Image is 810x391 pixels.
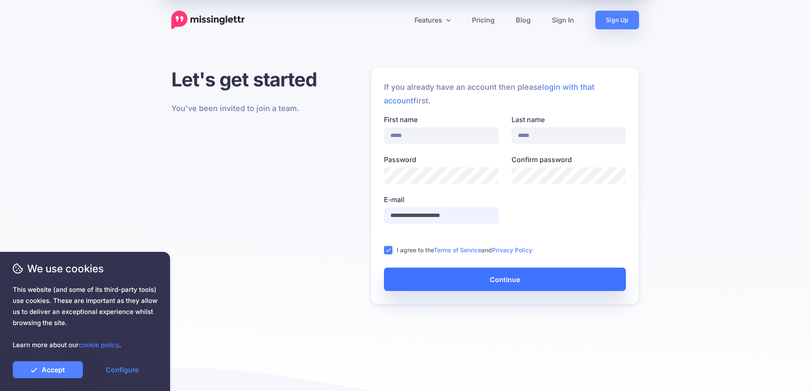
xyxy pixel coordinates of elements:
[541,11,585,29] a: Sign In
[492,246,532,254] a: Privacy Policy
[404,11,461,29] a: Features
[384,268,626,291] button: Continue
[461,11,505,29] a: Pricing
[13,284,157,351] span: This website (and some of its third-party tools) use cookies. These are important as they allow u...
[171,68,319,91] h1: Let's get started
[384,114,499,125] label: First name
[512,114,626,125] label: Last name
[13,261,157,276] span: We use cookies
[384,194,499,205] label: E-mail
[505,11,541,29] a: Blog
[13,361,83,378] a: Accept
[87,361,157,378] a: Configure
[397,245,532,255] label: I agree to the and
[384,154,499,165] label: Password
[171,102,319,115] p: You've been invited to join a team.
[434,246,481,254] a: Terms of Service
[384,80,626,108] p: If you already have an account then please first.
[595,11,639,29] a: Sign Up
[79,341,119,349] a: cookie policy
[512,154,626,165] label: Confirm password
